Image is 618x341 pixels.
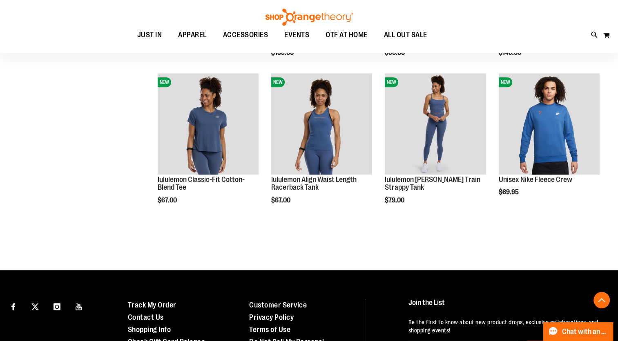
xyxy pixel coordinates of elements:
button: Chat with an Expert [543,322,614,341]
a: lululemon Wunder Train Strappy TankNEW [385,73,486,175]
a: Unisex Nike Fleece Crew [499,175,572,184]
span: NEW [271,77,285,87]
span: JUST IN [137,26,162,44]
a: Contact Us [128,313,164,321]
a: lululemon Align Waist Length Racerback Tank [271,175,357,192]
span: APPAREL [178,26,207,44]
span: ALL OUT SALE [384,26,427,44]
a: Terms of Use [249,325,290,334]
span: $69.95 [499,188,520,196]
div: product [381,69,490,225]
a: Customer Service [249,301,307,309]
span: NEW [158,77,171,87]
span: $79.00 [385,197,406,204]
img: lululemon Align Waist Length Racerback Tank [271,73,372,174]
span: $67.00 [271,197,292,204]
button: Back To Top [593,292,610,308]
div: product [267,69,376,225]
span: ACCESSORIES [223,26,268,44]
p: Be the first to know about new product drops, exclusive collaborations, and shopping events! [408,318,602,334]
a: Track My Order [128,301,176,309]
div: product [154,69,263,225]
span: EVENTS [284,26,309,44]
a: Unisex Nike Fleece CrewNEW [499,73,600,175]
a: lululemon Classic-Fit Cotton-Blend TeeNEW [158,73,259,175]
div: product [495,69,604,217]
span: $67.00 [158,197,178,204]
a: lululemon Classic-Fit Cotton-Blend Tee [158,175,245,192]
span: NEW [499,77,512,87]
h4: Join the List [408,299,602,314]
a: Privacy Policy [249,313,294,321]
a: Shopping Info [128,325,171,334]
a: lululemon [PERSON_NAME] Train Strappy Tank [385,175,480,192]
img: Unisex Nike Fleece Crew [499,73,600,174]
a: Visit our Instagram page [50,299,64,313]
a: Visit our Youtube page [72,299,86,313]
a: Visit our Facebook page [6,299,20,313]
img: Twitter [31,303,39,310]
img: lululemon Classic-Fit Cotton-Blend Tee [158,73,259,174]
a: Visit our X page [28,299,42,313]
img: lululemon Wunder Train Strappy Tank [385,73,486,174]
a: lululemon Align Waist Length Racerback TankNEW [271,73,372,175]
img: Shop Orangetheory [264,9,354,26]
span: OTF AT HOME [326,26,368,44]
span: Chat with an Expert [562,328,608,336]
span: NEW [385,77,398,87]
